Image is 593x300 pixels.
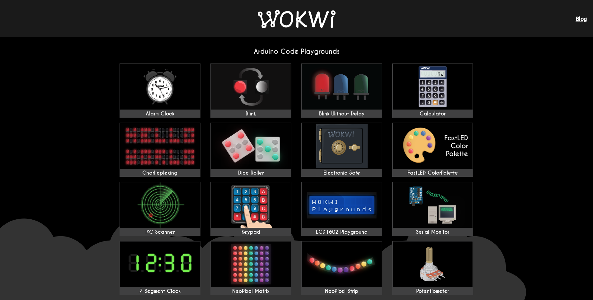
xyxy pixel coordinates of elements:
[120,229,200,235] div: I²C Scanner
[302,229,382,235] div: LCD1602 Playground
[120,63,200,118] a: Alarm Clock
[301,182,382,236] a: LCD1602 Playground
[302,111,382,117] div: Blink Without Delay
[302,123,382,169] img: Electronic Safe
[210,123,291,177] a: Dice Roller
[211,229,291,235] div: Keypad
[392,123,473,177] a: FastLED ColorPalette
[120,123,200,177] a: Charlieplexing
[120,111,200,117] div: Alarm Clock
[210,182,291,236] a: Keypad
[393,229,473,235] div: Serial Monitor
[393,288,473,294] div: Potentiometer
[302,288,382,294] div: NeoPixel Strip
[301,63,382,118] a: Blink Without Delay
[120,182,200,236] a: I²C Scanner
[210,63,291,118] a: Blink
[120,182,200,228] img: I²C Scanner
[301,241,382,295] a: NeoPixel Strip
[302,241,382,287] img: NeoPixel Strip
[302,170,382,176] div: Electronic Safe
[301,123,382,177] a: Electronic Safe
[393,241,473,287] img: Potentiometer
[393,170,473,176] div: FastLED ColorPalette
[120,170,200,176] div: Charlieplexing
[211,170,291,176] div: Dice Roller
[211,182,291,228] img: Keypad
[302,182,382,228] img: LCD1602 Playground
[120,241,200,295] a: 7 Segment Clock
[115,47,479,56] h2: Arduino Code Playgrounds
[302,64,382,110] img: Blink Without Delay
[210,241,291,295] a: NeoPixel Matrix
[393,182,473,228] img: Serial Monitor
[211,288,291,294] div: NeoPixel Matrix
[392,182,473,236] a: Serial Monitor
[392,241,473,295] a: Potentiometer
[120,288,200,294] div: 7 Segment Clock
[120,241,200,287] img: 7 Segment Clock
[120,123,200,169] img: Charlieplexing
[392,63,473,118] a: Calculator
[211,64,291,110] img: Blink
[211,111,291,117] div: Blink
[258,10,336,28] img: Wokwi
[576,16,587,22] a: Blog
[120,64,200,110] img: Alarm Clock
[211,241,291,287] img: NeoPixel Matrix
[211,123,291,169] img: Dice Roller
[393,64,473,110] img: Calculator
[393,123,473,169] img: FastLED ColorPalette
[393,111,473,117] div: Calculator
